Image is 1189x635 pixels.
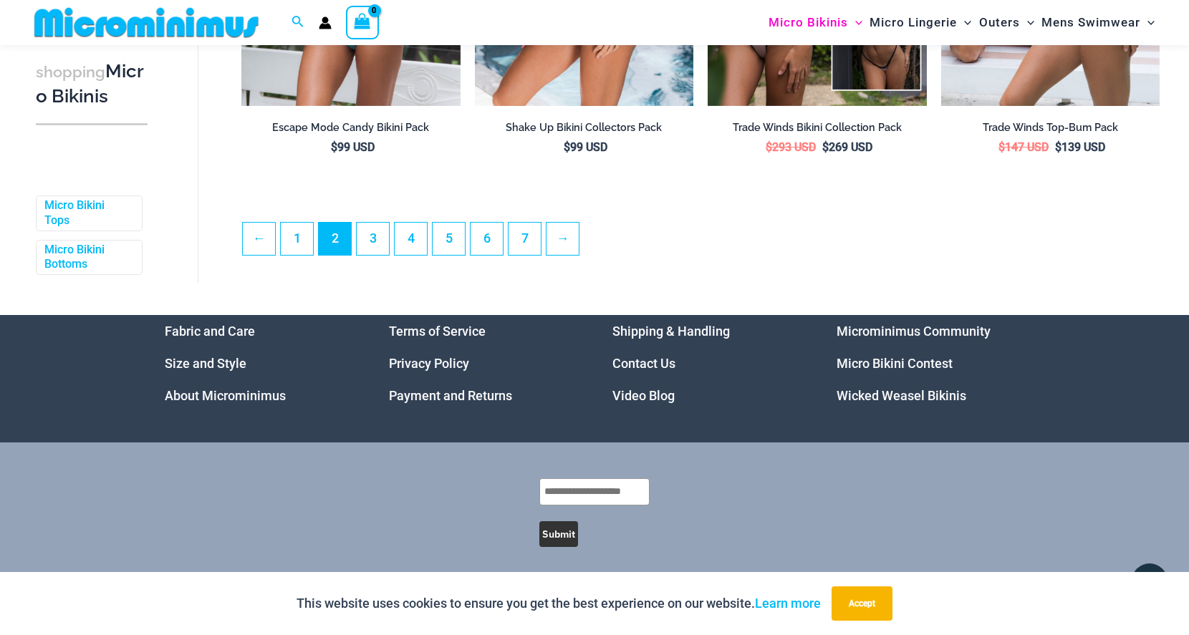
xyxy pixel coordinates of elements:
a: Micro BikinisMenu ToggleMenu Toggle [765,4,866,41]
span: shopping [36,63,105,81]
span: Menu Toggle [1140,4,1155,41]
a: Micro LingerieMenu ToggleMenu Toggle [866,4,975,41]
a: Escape Mode Candy Bikini Pack [241,121,461,140]
a: Trade Winds Bikini Collection Pack [708,121,927,140]
span: $ [1055,140,1062,154]
a: Privacy Policy [389,356,469,371]
h2: Shake Up Bikini Collectors Pack [475,121,694,135]
a: Account icon link [319,16,332,29]
span: Mens Swimwear [1041,4,1140,41]
span: Menu Toggle [1020,4,1034,41]
bdi: 99 USD [331,140,375,154]
span: $ [766,140,772,154]
a: Page 1 [281,223,313,255]
button: Accept [832,586,892,621]
a: Micro Bikini Contest [837,356,953,371]
a: Page 5 [433,223,465,255]
span: Page 2 [319,223,351,255]
bdi: 147 USD [998,140,1049,154]
a: Shipping & Handling [612,324,730,339]
span: Micro Lingerie [870,4,957,41]
aside: Footer Widget 1 [165,315,353,412]
h2: Trade Winds Bikini Collection Pack [708,121,927,135]
aside: Footer Widget 3 [612,315,801,412]
nav: Product Pagination [241,222,1160,263]
a: Shake Up Bikini Collectors Pack [475,121,694,140]
a: Micro Bikini Tops [44,198,131,228]
aside: Footer Widget 4 [837,315,1025,412]
img: MM SHOP LOGO FLAT [29,6,264,39]
a: ← [243,223,275,255]
a: Contact Us [612,356,675,371]
span: $ [564,140,570,154]
a: Page 6 [471,223,503,255]
a: Page 7 [509,223,541,255]
a: About Microminimus [165,388,286,403]
span: $ [331,140,337,154]
a: Page 3 [357,223,389,255]
span: Micro Bikinis [769,4,848,41]
a: Microminimus Community [837,324,991,339]
span: $ [822,140,829,154]
bdi: 99 USD [564,140,607,154]
a: Page 4 [395,223,427,255]
nav: Menu [165,315,353,412]
a: Micro Bikini Bottoms [44,243,131,273]
span: Outers [979,4,1020,41]
a: Terms of Service [389,324,486,339]
bdi: 139 USD [1055,140,1105,154]
span: $ [998,140,1005,154]
a: Search icon link [292,14,304,31]
span: Menu Toggle [848,4,862,41]
h2: Escape Mode Candy Bikini Pack [241,121,461,135]
span: Menu Toggle [957,4,971,41]
a: → [547,223,579,255]
a: Video Blog [612,388,675,403]
nav: Site Navigation [763,2,1160,43]
a: Mens SwimwearMenu ToggleMenu Toggle [1038,4,1158,41]
nav: Menu [612,315,801,412]
a: Fabric and Care [165,324,255,339]
button: Submit [539,521,578,547]
a: Trade Winds Top-Bum Pack [941,121,1160,140]
a: Size and Style [165,356,246,371]
aside: Footer Widget 2 [389,315,577,412]
a: OutersMenu ToggleMenu Toggle [976,4,1038,41]
nav: Menu [389,315,577,412]
a: Payment and Returns [389,388,512,403]
a: Learn more [755,596,821,611]
bdi: 293 USD [766,140,816,154]
p: This website uses cookies to ensure you get the best experience on our website. [297,593,821,614]
h3: Micro Bikinis [36,59,148,109]
h2: Trade Winds Top-Bum Pack [941,121,1160,135]
a: View Shopping Cart, empty [346,6,379,39]
a: Wicked Weasel Bikinis [837,388,966,403]
nav: Menu [837,315,1025,412]
bdi: 269 USD [822,140,872,154]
